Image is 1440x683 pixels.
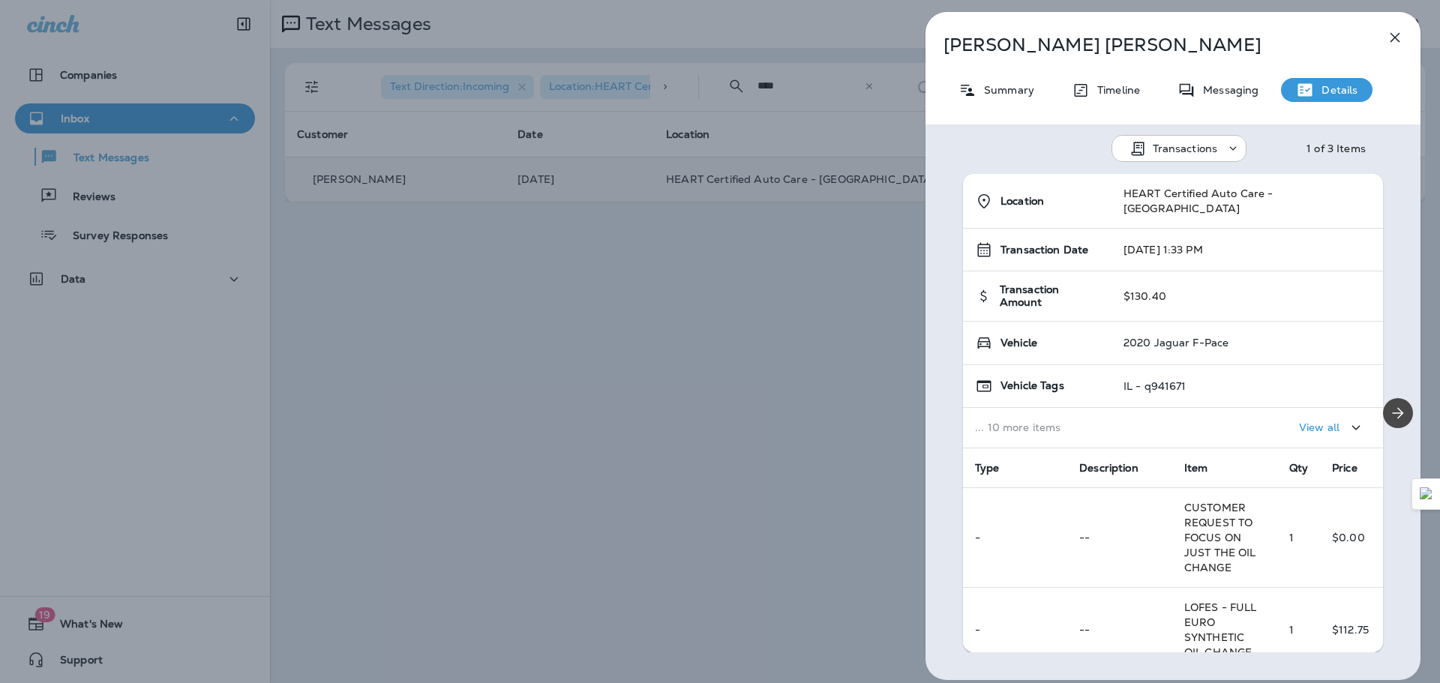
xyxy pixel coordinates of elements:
[1332,532,1371,544] p: $0.00
[1383,398,1413,428] button: Next
[1332,461,1357,475] span: Price
[975,461,1000,475] span: Type
[1090,84,1140,96] p: Timeline
[1079,624,1160,636] p: --
[1184,461,1208,475] span: Item
[1111,271,1383,322] td: $130.40
[1079,461,1138,475] span: Description
[1079,532,1160,544] p: --
[1314,84,1357,96] p: Details
[1000,244,1088,256] span: Transaction Date
[1123,337,1229,349] p: 2020 Jaguar F-Pace
[975,421,1099,433] p: ... 10 more items
[943,34,1353,55] p: [PERSON_NAME] [PERSON_NAME]
[1420,487,1433,501] img: Detect Auto
[1293,414,1371,442] button: View all
[1332,624,1371,636] p: $112.75
[1000,283,1099,309] span: Transaction Amount
[1184,501,1256,574] span: CUSTOMER REQUEST TO FOCUS ON JUST THE OIL CHANGE
[1111,174,1383,229] td: HEART Certified Auto Care - [GEOGRAPHIC_DATA]
[975,531,980,544] span: -
[1153,142,1218,154] p: Transactions
[1111,229,1383,271] td: [DATE] 1:33 PM
[1299,421,1339,433] p: View all
[1184,601,1257,659] span: LOFES - FULL EURO SYNTHETIC OIL CHANGE
[1306,142,1366,154] div: 1 of 3 Items
[1289,623,1294,637] span: 1
[1000,195,1044,208] span: Location
[976,84,1034,96] p: Summary
[975,623,980,637] span: -
[1123,380,1186,392] p: IL - q941671
[1000,379,1064,392] span: Vehicle Tags
[1289,531,1294,544] span: 1
[1195,84,1258,96] p: Messaging
[1289,461,1308,475] span: Qty
[1000,337,1037,349] span: Vehicle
